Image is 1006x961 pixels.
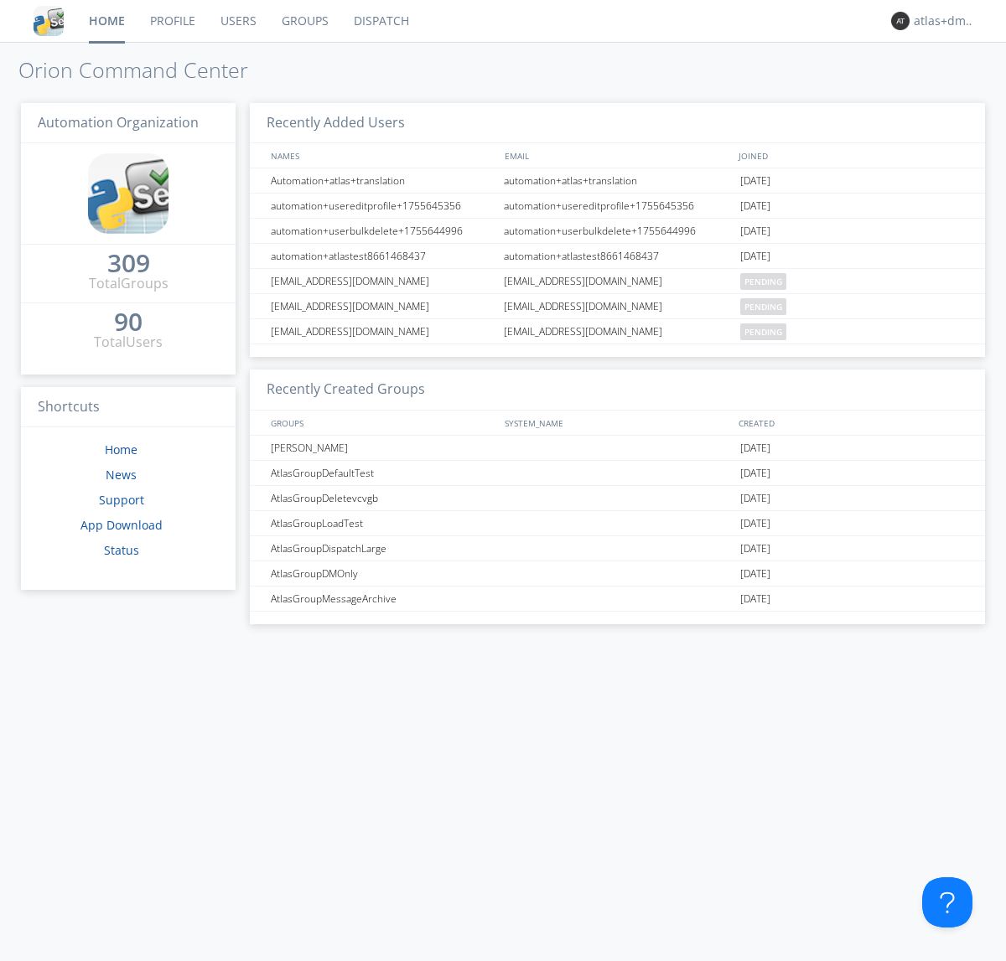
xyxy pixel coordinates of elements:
[500,143,734,168] div: EMAIL
[88,153,169,234] img: cddb5a64eb264b2086981ab96f4c1ba7
[267,294,499,318] div: [EMAIL_ADDRESS][DOMAIN_NAME]
[740,436,770,461] span: [DATE]
[94,333,163,352] div: Total Users
[250,586,985,612] a: AtlasGroupMessageArchive[DATE]
[267,436,499,460] div: [PERSON_NAME]
[250,103,985,144] h3: Recently Added Users
[267,586,499,611] div: AtlasGroupMessageArchive
[250,194,985,219] a: automation+usereditprofile+1755645356automation+usereditprofile+1755645356[DATE]
[922,877,972,927] iframe: Toggle Customer Support
[500,294,736,318] div: [EMAIL_ADDRESS][DOMAIN_NAME]
[500,244,736,268] div: automation+atlastest8661468437
[740,461,770,486] span: [DATE]
[740,194,770,219] span: [DATE]
[250,219,985,244] a: automation+userbulkdelete+1755644996automation+userbulkdelete+1755644996[DATE]
[250,244,985,269] a: automation+atlastest8661468437automation+atlastest8661468437[DATE]
[107,255,150,274] a: 309
[250,319,985,344] a: [EMAIL_ADDRESS][DOMAIN_NAME][EMAIL_ADDRESS][DOMAIN_NAME]pending
[740,323,786,340] span: pending
[34,6,64,36] img: cddb5a64eb264b2086981ab96f4c1ba7
[250,561,985,586] a: AtlasGroupDMOnly[DATE]
[114,313,143,333] a: 90
[267,219,499,243] div: automation+userbulkdelete+1755644996
[80,517,163,533] a: App Download
[267,486,499,510] div: AtlasGroupDeletevcvgb
[250,294,985,319] a: [EMAIL_ADDRESS][DOMAIN_NAME][EMAIL_ADDRESS][DOMAIN_NAME]pending
[740,511,770,536] span: [DATE]
[89,274,169,293] div: Total Groups
[500,269,736,293] div: [EMAIL_ADDRESS][DOMAIN_NAME]
[114,313,143,330] div: 90
[21,387,236,428] h3: Shortcuts
[740,586,770,612] span: [DATE]
[267,194,499,218] div: automation+usereditprofile+1755645356
[267,536,499,561] div: AtlasGroupDispatchLarge
[250,369,985,411] h3: Recently Created Groups
[740,561,770,586] span: [DATE]
[734,143,969,168] div: JOINED
[267,244,499,268] div: automation+atlastest8661468437
[250,269,985,294] a: [EMAIL_ADDRESS][DOMAIN_NAME][EMAIL_ADDRESS][DOMAIN_NAME]pending
[740,273,786,290] span: pending
[740,219,770,244] span: [DATE]
[250,486,985,511] a: AtlasGroupDeletevcvgb[DATE]
[104,542,139,558] a: Status
[740,298,786,315] span: pending
[500,168,736,193] div: automation+atlas+translation
[500,411,734,435] div: SYSTEM_NAME
[740,168,770,194] span: [DATE]
[500,194,736,218] div: automation+usereditprofile+1755645356
[38,113,199,132] span: Automation Organization
[267,561,499,586] div: AtlasGroupDMOnly
[99,492,144,508] a: Support
[107,255,150,271] div: 309
[740,486,770,511] span: [DATE]
[106,467,137,483] a: News
[267,511,499,535] div: AtlasGroupLoadTest
[267,461,499,485] div: AtlasGroupDefaultTest
[267,319,499,344] div: [EMAIL_ADDRESS][DOMAIN_NAME]
[740,244,770,269] span: [DATE]
[267,143,496,168] div: NAMES
[914,13,977,29] div: atlas+dm+only+lead
[250,461,985,486] a: AtlasGroupDefaultTest[DATE]
[267,168,499,193] div: Automation+atlas+translation
[250,511,985,536] a: AtlasGroupLoadTest[DATE]
[500,219,736,243] div: automation+userbulkdelete+1755644996
[891,12,910,30] img: 373638.png
[734,411,969,435] div: CREATED
[740,536,770,561] span: [DATE]
[105,442,137,457] a: Home
[250,536,985,561] a: AtlasGroupDispatchLarge[DATE]
[250,436,985,461] a: [PERSON_NAME][DATE]
[267,411,496,435] div: GROUPS
[500,319,736,344] div: [EMAIL_ADDRESS][DOMAIN_NAME]
[250,168,985,194] a: Automation+atlas+translationautomation+atlas+translation[DATE]
[267,269,499,293] div: [EMAIL_ADDRESS][DOMAIN_NAME]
